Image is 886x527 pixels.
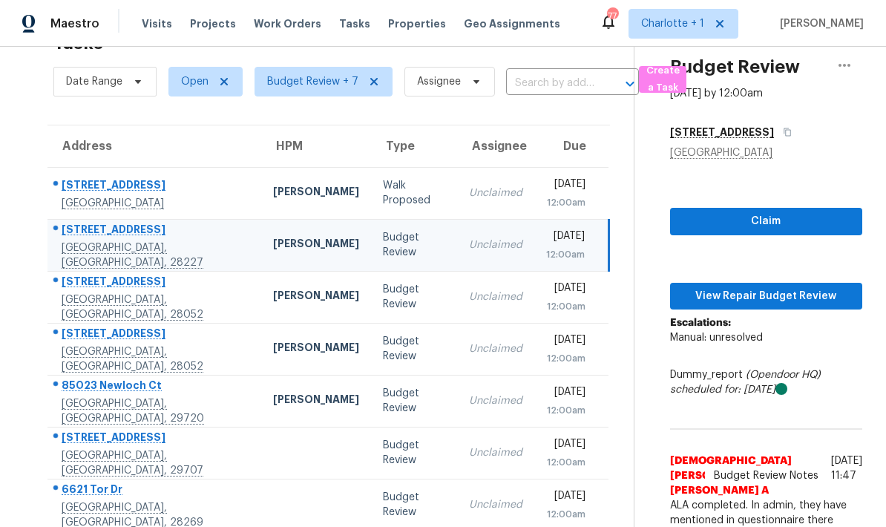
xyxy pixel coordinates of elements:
[546,455,586,470] div: 12:00am
[339,19,370,29] span: Tasks
[607,9,617,24] div: 77
[546,436,586,455] div: [DATE]
[746,370,821,380] i: (Opendoor HQ)
[273,236,359,255] div: [PERSON_NAME]
[641,16,704,31] span: Charlotte + 1
[682,212,850,231] span: Claim
[774,16,864,31] span: [PERSON_NAME]
[670,208,862,235] button: Claim
[546,333,586,351] div: [DATE]
[383,282,445,312] div: Budget Review
[383,178,445,208] div: Walk Proposed
[546,195,586,210] div: 12:00am
[273,288,359,307] div: [PERSON_NAME]
[457,125,534,167] th: Assignee
[670,86,763,101] div: [DATE] by 12:00am
[546,507,586,522] div: 12:00am
[534,125,609,167] th: Due
[620,73,640,94] button: Open
[469,238,522,252] div: Unclaimed
[670,384,775,395] i: scheduled for: [DATE]
[47,125,261,167] th: Address
[546,403,586,418] div: 12:00am
[273,392,359,410] div: [PERSON_NAME]
[383,334,445,364] div: Budget Review
[670,318,731,328] b: Escalations:
[546,351,586,366] div: 12:00am
[53,36,103,50] h2: Tasks
[546,229,585,247] div: [DATE]
[66,74,122,89] span: Date Range
[261,125,371,167] th: HPM
[546,488,586,507] div: [DATE]
[670,333,763,343] span: Manual: unresolved
[546,177,586,195] div: [DATE]
[383,438,445,468] div: Budget Review
[267,74,358,89] span: Budget Review + 7
[646,62,679,96] span: Create a Task
[273,340,359,359] div: [PERSON_NAME]
[273,184,359,203] div: [PERSON_NAME]
[254,16,321,31] span: Work Orders
[546,384,586,403] div: [DATE]
[831,456,862,481] span: [DATE] 11:47
[181,74,209,89] span: Open
[546,281,586,299] div: [DATE]
[506,72,597,95] input: Search by address
[383,230,445,260] div: Budget Review
[50,16,99,31] span: Maestro
[388,16,446,31] span: Properties
[371,125,457,167] th: Type
[417,74,461,89] span: Assignee
[469,289,522,304] div: Unclaimed
[546,247,585,262] div: 12:00am
[546,299,586,314] div: 12:00am
[670,59,800,74] h2: Budget Review
[469,393,522,408] div: Unclaimed
[469,341,522,356] div: Unclaimed
[670,454,825,498] span: [DEMOGRAPHIC_DATA][PERSON_NAME] [PERSON_NAME] A
[469,497,522,512] div: Unclaimed
[469,186,522,200] div: Unclaimed
[670,367,862,397] div: Dummy_report
[142,16,172,31] span: Visits
[464,16,560,31] span: Geo Assignments
[670,283,862,310] button: View Repair Budget Review
[639,66,686,93] button: Create a Task
[383,490,445,520] div: Budget Review
[469,445,522,460] div: Unclaimed
[774,119,794,145] button: Copy Address
[383,386,445,416] div: Budget Review
[682,287,850,306] span: View Repair Budget Review
[705,468,827,483] span: Budget Review Notes
[190,16,236,31] span: Projects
